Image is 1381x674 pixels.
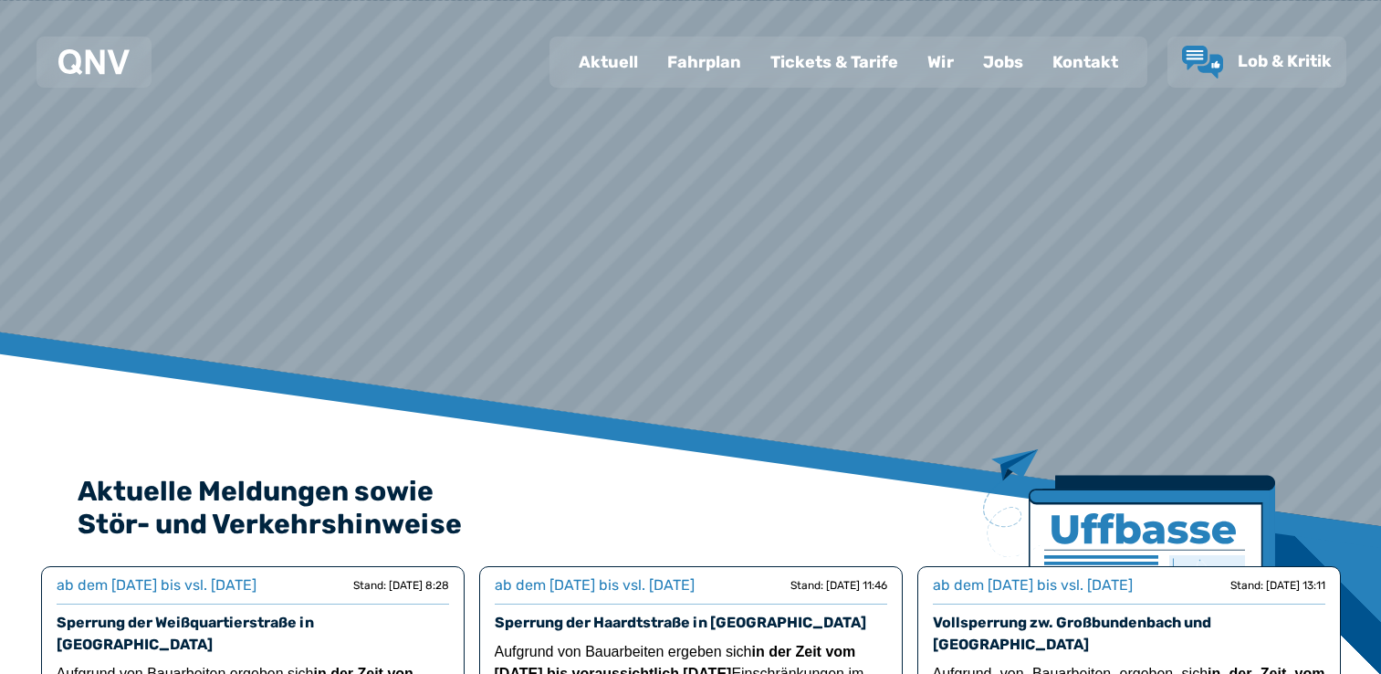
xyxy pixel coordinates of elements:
a: QNV Logo [58,44,130,80]
a: Fahrplan [653,38,756,86]
img: QNV Logo [58,49,130,75]
div: Stand: [DATE] 8:28 [353,578,449,593]
a: Aktuell [564,38,653,86]
div: Stand: [DATE] 11:46 [790,578,887,593]
a: Sperrung der Haardtstraße in [GEOGRAPHIC_DATA] [495,614,866,631]
span: Lob & Kritik [1238,51,1332,71]
a: Sperrung der Weißquartierstraße in [GEOGRAPHIC_DATA] [57,614,314,653]
div: ab dem [DATE] bis vsl. [DATE] [57,574,256,596]
a: Kontakt [1038,38,1133,86]
a: Jobs [968,38,1038,86]
div: ab dem [DATE] bis vsl. [DATE] [495,574,695,596]
div: ab dem [DATE] bis vsl. [DATE] [933,574,1133,596]
a: Lob & Kritik [1182,46,1332,79]
h2: Aktuelle Meldungen sowie Stör- und Verkehrshinweise [78,475,1304,541]
a: Tickets & Tarife [756,38,913,86]
a: Wir [913,38,968,86]
a: Vollsperrung zw. Großbundenbach und [GEOGRAPHIC_DATA] [933,614,1211,653]
div: Stand: [DATE] 13:11 [1230,578,1325,593]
